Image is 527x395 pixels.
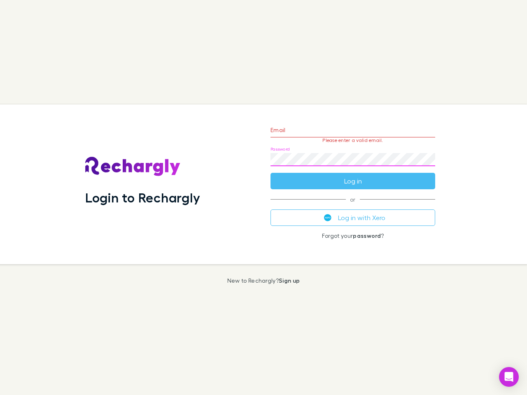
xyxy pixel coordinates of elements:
[85,157,181,177] img: Rechargly's Logo
[353,232,381,239] a: password
[85,190,200,205] h1: Login to Rechargly
[227,277,300,284] p: New to Rechargly?
[499,367,519,387] div: Open Intercom Messenger
[270,199,435,200] span: or
[270,137,435,143] p: Please enter a valid email.
[279,277,300,284] a: Sign up
[270,146,290,152] label: Password
[270,209,435,226] button: Log in with Xero
[324,214,331,221] img: Xero's logo
[270,232,435,239] p: Forgot your ?
[270,173,435,189] button: Log in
